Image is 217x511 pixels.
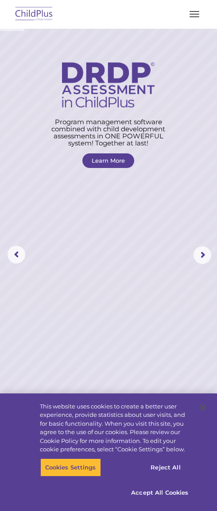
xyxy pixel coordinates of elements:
img: DRDP Assessment in ChildPlus [62,62,155,107]
a: Learn More [82,153,134,168]
img: ChildPlus by Procare Solutions [13,4,55,25]
rs-layer: Program management software combined with child development assessments in ONE POWERFUL system! T... [43,118,173,147]
button: Accept All Cookies [126,484,193,502]
img: Company Logo [11,412,39,440]
button: Reject All [138,458,194,477]
button: Cookies Settings [40,458,101,477]
button: Close [193,398,213,417]
div: This website uses cookies to create a better user experience, provide statistics about user visit... [40,402,190,454]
